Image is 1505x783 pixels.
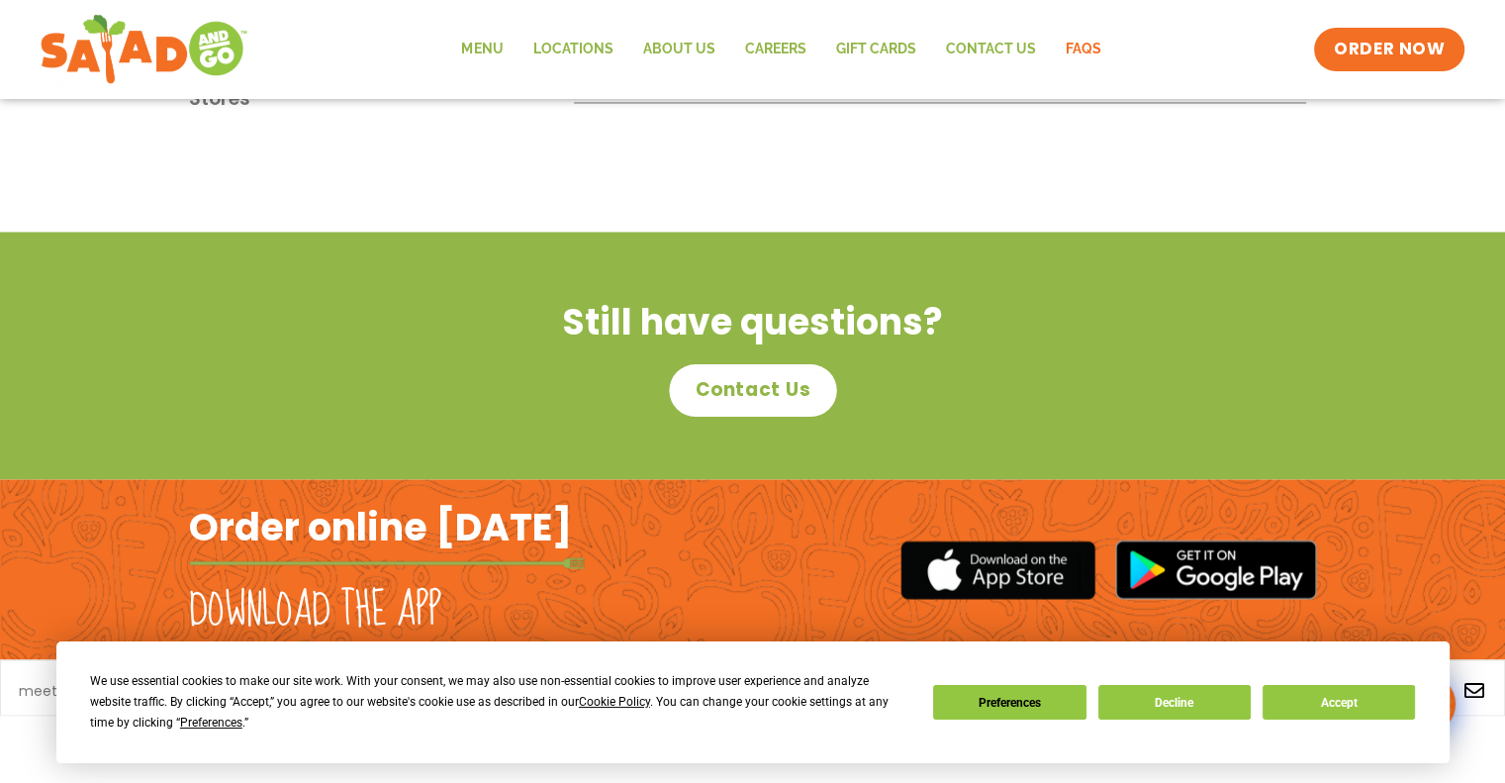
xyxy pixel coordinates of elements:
[189,502,572,550] h2: Order online [DATE]
[1050,27,1115,72] a: FAQs
[90,671,909,734] div: We use essential cookies to make our site work. With your consent, we may also use non-essential ...
[933,685,1085,720] button: Preferences
[517,27,627,72] a: Locations
[40,10,248,89] img: new-SAG-logo-768×292
[579,695,650,709] span: Cookie Policy
[189,582,441,637] h2: Download the app
[1263,685,1415,720] button: Accept
[1334,38,1445,61] span: ORDER NOW
[820,27,930,72] a: GIFT CARDS
[446,27,1115,72] nav: Menu
[900,538,1095,602] img: appstore
[337,297,1169,346] h2: Still have questions?​
[180,716,242,730] span: Preferences
[729,27,820,72] a: Careers
[446,27,517,72] a: Menu
[930,27,1050,72] a: Contact Us
[189,557,585,568] img: fork
[19,683,207,697] a: meet chef [PERSON_NAME]
[627,27,729,72] a: About Us
[1098,685,1251,720] button: Decline
[669,364,836,417] a: Contact Us
[1115,539,1317,599] img: google_play
[56,641,1450,763] div: Cookie Consent Prompt
[1314,28,1464,71] a: ORDER NOW
[695,377,810,403] span: Contact Us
